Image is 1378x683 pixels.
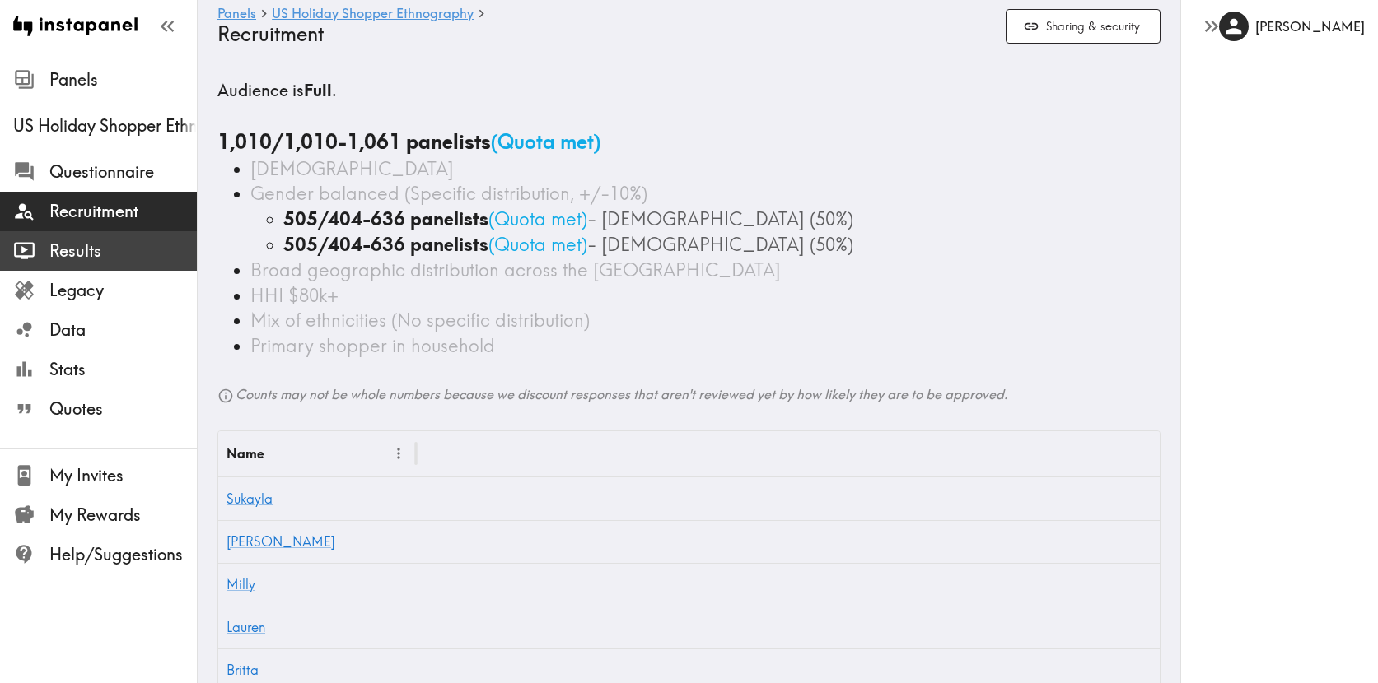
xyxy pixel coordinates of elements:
[13,114,197,137] span: US Holiday Shopper Ethnography
[49,504,197,527] span: My Rewards
[250,157,454,180] span: [DEMOGRAPHIC_DATA]
[250,334,495,357] span: Primary shopper in household
[49,397,197,420] span: Quotes
[49,160,197,184] span: Questionnaire
[227,445,264,462] div: Name
[217,129,491,154] b: 1,010/1,010-1,061 panelists
[217,22,993,46] h4: Recruitment
[283,233,488,256] b: 505/404-636 panelists
[250,258,781,281] span: Broad geographic distribution across the [GEOGRAPHIC_DATA]
[49,318,197,341] span: Data
[49,279,197,302] span: Legacy
[227,490,273,507] a: Sukayla
[217,7,256,22] a: Panels
[265,441,291,467] button: Sort
[227,662,259,678] a: Britta
[587,207,853,230] span: - [DEMOGRAPHIC_DATA] (50%)
[587,233,853,256] span: - [DEMOGRAPHIC_DATA] (50%)
[491,129,600,154] span: ( Quota met )
[488,207,587,230] span: ( Quota met )
[217,385,1161,404] h6: Counts may not be whole numbers because we discount responses that aren't reviewed yet by how lik...
[1006,9,1161,44] button: Sharing & security
[227,619,265,635] a: Lauren
[250,309,590,332] span: Mix of ethnicities (No specific distribution)
[49,358,197,381] span: Stats
[227,533,335,550] a: [PERSON_NAME]
[49,200,197,223] span: Recruitment
[49,239,197,263] span: Results
[49,464,197,487] span: My Invites
[217,79,1161,102] h5: Audience is .
[49,543,197,566] span: Help/Suggestions
[283,207,488,230] b: 505/404-636 panelists
[250,182,647,205] span: Gender balanced (Specific distribution, +/-10%)
[250,284,339,307] span: HHI $80k+
[488,233,587,256] span: ( Quota met )
[1255,17,1365,35] h6: [PERSON_NAME]
[49,68,197,91] span: Panels
[386,441,412,467] button: Menu
[227,576,255,592] a: Milly
[304,80,332,100] b: Full
[272,7,474,22] a: US Holiday Shopper Ethnography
